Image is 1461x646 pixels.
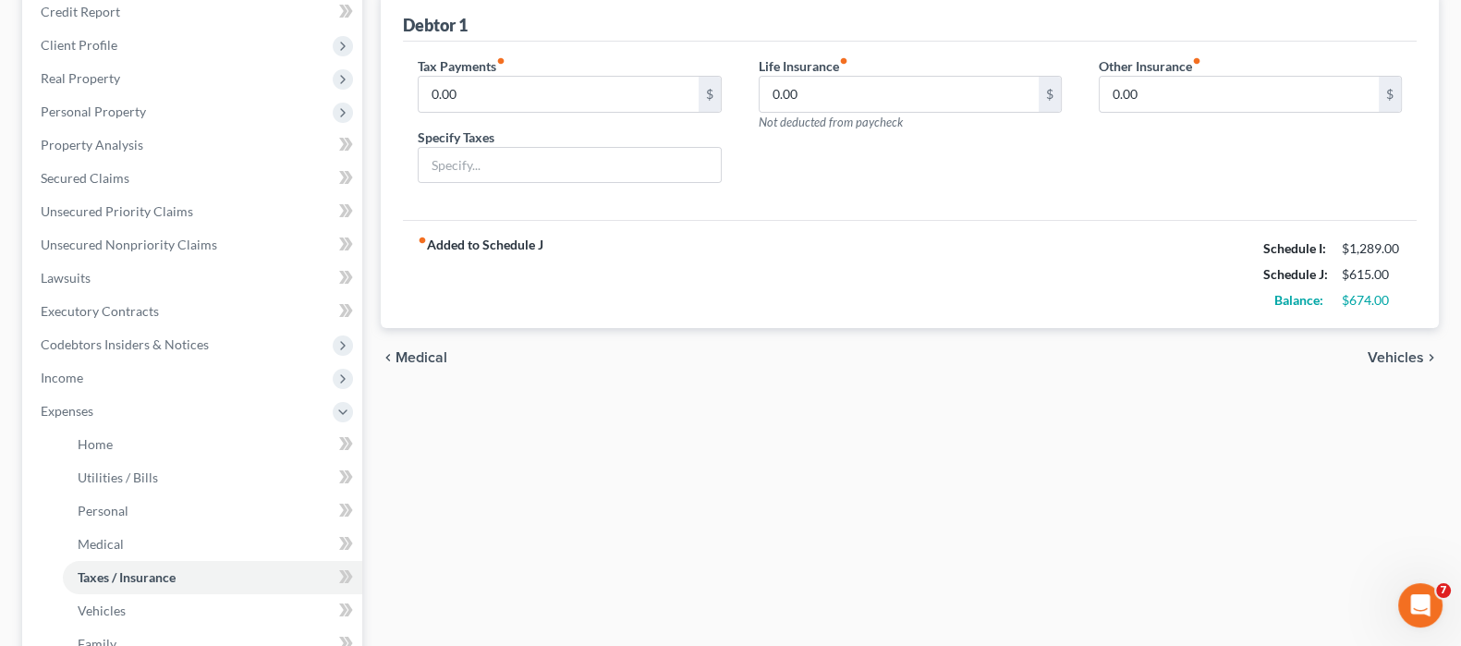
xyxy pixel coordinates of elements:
[1100,77,1379,112] input: --
[63,494,362,528] a: Personal
[403,14,468,36] div: Debtor 1
[418,128,494,147] label: Specify Taxes
[699,77,721,112] div: $
[1342,239,1402,258] div: $1,289.00
[1398,583,1443,628] iframe: Intercom live chat
[839,56,848,66] i: fiber_manual_record
[1436,583,1451,598] span: 7
[78,569,176,585] span: Taxes / Insurance
[63,428,362,461] a: Home
[381,350,396,365] i: chevron_left
[759,115,903,129] span: Not deducted from paycheck
[496,56,505,66] i: fiber_manual_record
[78,436,113,452] span: Home
[418,236,427,245] i: fiber_manual_record
[26,295,362,328] a: Executory Contracts
[63,528,362,561] a: Medical
[381,350,447,365] button: chevron_left Medical
[418,56,505,76] label: Tax Payments
[78,469,158,485] span: Utilities / Bills
[41,137,143,152] span: Property Analysis
[759,56,848,76] label: Life Insurance
[1342,291,1402,310] div: $674.00
[419,148,720,183] input: Specify...
[63,594,362,628] a: Vehicles
[78,603,126,618] span: Vehicles
[63,561,362,594] a: Taxes / Insurance
[26,262,362,295] a: Lawsuits
[41,403,93,419] span: Expenses
[760,77,1039,112] input: --
[26,162,362,195] a: Secured Claims
[41,104,146,119] span: Personal Property
[63,461,362,494] a: Utilities / Bills
[1368,350,1439,365] button: Vehicles chevron_right
[78,503,128,518] span: Personal
[419,77,698,112] input: --
[1368,350,1424,365] span: Vehicles
[1342,265,1402,284] div: $615.00
[1192,56,1201,66] i: fiber_manual_record
[26,195,362,228] a: Unsecured Priority Claims
[1263,240,1326,256] strong: Schedule I:
[41,303,159,319] span: Executory Contracts
[1379,77,1401,112] div: $
[41,237,217,252] span: Unsecured Nonpriority Claims
[396,350,447,365] span: Medical
[41,170,129,186] span: Secured Claims
[41,4,120,19] span: Credit Report
[1099,56,1201,76] label: Other Insurance
[26,228,362,262] a: Unsecured Nonpriority Claims
[41,336,209,352] span: Codebtors Insiders & Notices
[41,203,193,219] span: Unsecured Priority Claims
[1263,266,1328,282] strong: Schedule J:
[1274,292,1323,308] strong: Balance:
[41,70,120,86] span: Real Property
[41,370,83,385] span: Income
[41,37,117,53] span: Client Profile
[1424,350,1439,365] i: chevron_right
[78,536,124,552] span: Medical
[41,270,91,286] span: Lawsuits
[1039,77,1061,112] div: $
[26,128,362,162] a: Property Analysis
[418,236,543,313] strong: Added to Schedule J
